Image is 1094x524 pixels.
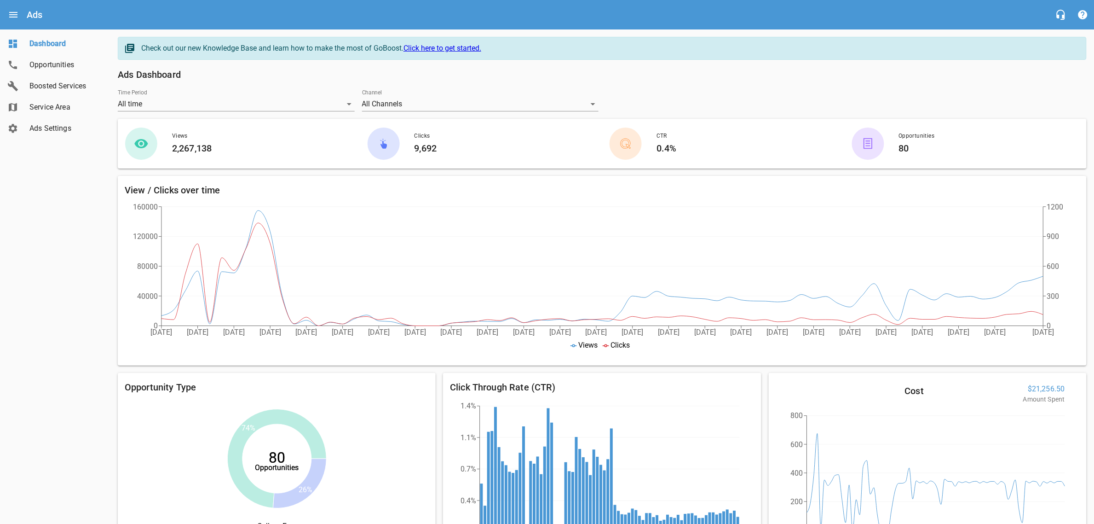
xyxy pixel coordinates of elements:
tspan: [DATE] [1033,328,1054,337]
span: Dashboard [29,38,99,49]
span: Opportunities [29,59,99,70]
tspan: 1.4% [461,402,476,411]
span: Opportunities [899,132,1072,141]
label: Time Period [118,90,147,96]
span: Views [579,341,598,349]
span: Service Area [29,102,99,113]
tspan: 800 [791,412,803,420]
tspan: [DATE] [296,328,317,337]
text: Opportunities [255,463,299,472]
text: 26% [299,485,312,494]
h6: Click Through Rate (CTR) [450,380,754,395]
tspan: [DATE] [875,328,897,337]
tspan: 120000 [133,232,158,241]
tspan: [DATE] [332,328,353,337]
tspan: [DATE] [404,328,426,337]
tspan: 200 [791,497,803,506]
tspan: [DATE] [259,328,281,337]
tspan: [DATE] [839,328,861,337]
span: Clicks [611,341,630,349]
p: Amount Spent [1023,395,1065,404]
span: Ads Settings [29,123,99,134]
a: Click here to get started. [403,44,481,52]
tspan: [DATE] [912,328,933,337]
button: Support Portal [1072,4,1094,26]
tspan: 600 [1047,262,1059,271]
h6: Cost [779,384,924,398]
tspan: [DATE] [368,328,390,337]
tspan: [DATE] [223,328,245,337]
tspan: [DATE] [151,328,173,337]
span: CTR [656,132,830,141]
tspan: 0 [154,321,158,330]
tspan: 900 [1047,232,1059,241]
tspan: 0 [1047,321,1051,330]
span: Clicks [415,132,588,141]
text: 80 [269,449,285,466]
tspan: 0.7% [461,465,476,474]
tspan: [DATE] [622,328,644,337]
h6: Ads [27,7,42,22]
h6: 9,692 [415,141,588,156]
label: Channel [362,90,382,96]
tspan: [DATE] [549,328,571,337]
text: 74% [242,424,255,432]
h6: Ads Dashboard [118,67,1087,82]
tspan: [DATE] [984,328,1006,337]
tspan: 160000 [133,203,158,211]
button: Live Chat [1050,4,1072,26]
tspan: 400 [791,469,803,477]
tspan: [DATE] [586,328,607,337]
div: Check out our new Knowledge Base and learn how to make the most of GoBoost. [141,43,1077,54]
button: Open drawer [2,4,24,26]
div: All Channels [362,97,599,111]
span: Boosted Services [29,81,99,92]
h6: Opportunity Type [125,380,429,395]
tspan: [DATE] [441,328,462,337]
tspan: [DATE] [658,328,679,337]
tspan: [DATE] [731,328,752,337]
h6: View / Clicks over time [125,183,1080,198]
tspan: [DATE] [187,328,208,337]
h6: 0.4% [656,141,830,156]
div: All time [118,97,355,111]
tspan: 1200 [1047,203,1064,211]
span: Views [172,132,345,141]
tspan: [DATE] [513,328,535,337]
h6: 80 [899,141,1072,156]
span: $21,256.50 [1023,384,1065,395]
tspan: 40000 [137,292,158,301]
tspan: [DATE] [948,328,970,337]
tspan: 300 [1047,292,1059,301]
h6: 2,267,138 [172,141,345,156]
tspan: [DATE] [694,328,716,337]
tspan: 600 [791,440,803,449]
tspan: 1.1% [461,433,476,442]
tspan: [DATE] [803,328,825,337]
tspan: [DATE] [767,328,789,337]
tspan: 0.4% [461,496,476,505]
tspan: [DATE] [477,328,499,337]
tspan: 80000 [137,262,158,271]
